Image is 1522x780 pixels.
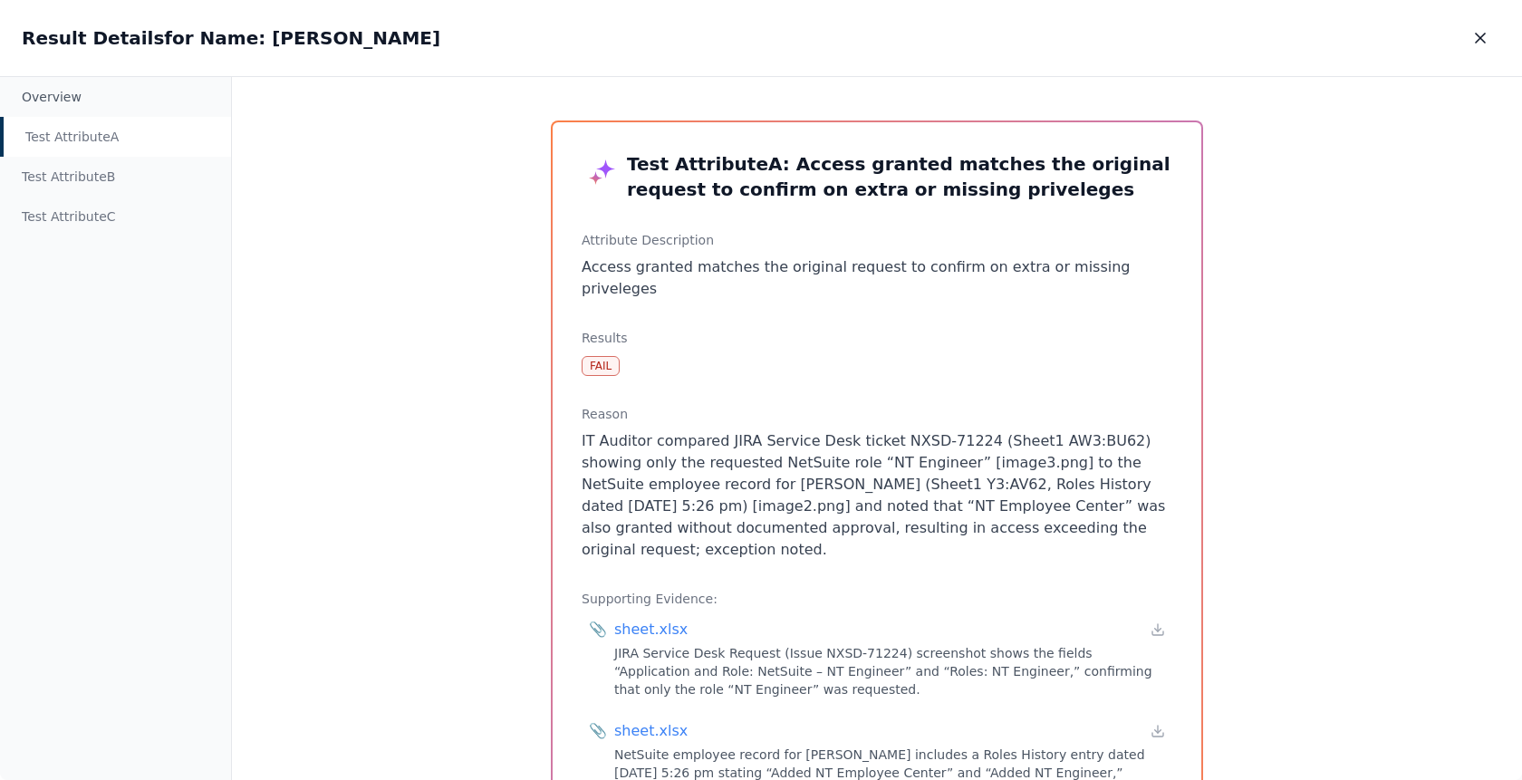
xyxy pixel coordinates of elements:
h3: Attribute Description [582,231,1172,249]
div: sheet.xlsx [614,619,688,640]
span: 📎 [589,619,607,640]
h3: Supporting Evidence: [582,590,1172,608]
a: Download file [1151,724,1165,738]
p: Access granted matches the original request to confirm on extra or missing priveleges [582,256,1172,300]
div: sheet.xlsx [614,720,688,742]
h3: Test Attribute A : Access granted matches the original request to confirm on extra or missing pri... [582,151,1172,202]
span: 📎 [589,720,607,742]
p: IT Auditor compared JIRA Service Desk ticket NXSD-71224 (Sheet1 AW3:BU62) showing only the reques... [582,430,1172,561]
h3: Results [582,329,1172,347]
h2: Result Details for Name: [PERSON_NAME] [22,25,440,51]
h3: Reason [582,405,1172,423]
a: Download file [1151,622,1165,637]
div: JIRA Service Desk Request (Issue NXSD-71224) screenshot shows the fields “Application and Role: N... [614,644,1165,698]
div: Fail [582,356,620,376]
